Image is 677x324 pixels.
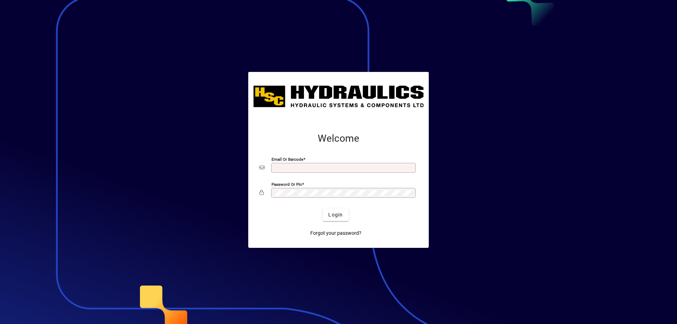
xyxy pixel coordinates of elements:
[323,208,348,221] button: Login
[260,133,417,145] h2: Welcome
[328,211,343,219] span: Login
[307,227,364,239] a: Forgot your password?
[310,230,361,237] span: Forgot your password?
[272,182,302,187] mat-label: Password or Pin
[272,157,303,162] mat-label: Email or Barcode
